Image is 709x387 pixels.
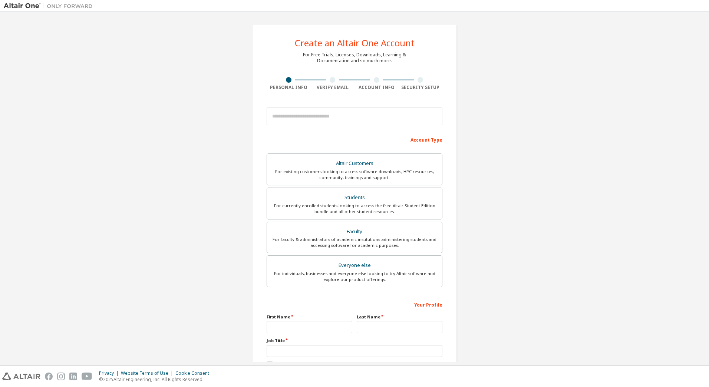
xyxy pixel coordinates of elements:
[82,373,92,380] img: youtube.svg
[99,370,121,376] div: Privacy
[399,85,443,90] div: Security Setup
[271,158,438,169] div: Altair Customers
[354,85,399,90] div: Account Info
[267,85,311,90] div: Personal Info
[69,373,77,380] img: linkedin.svg
[271,226,438,237] div: Faculty
[357,314,442,320] label: Last Name
[2,373,40,380] img: altair_logo.svg
[175,370,214,376] div: Cookie Consent
[267,338,442,344] label: Job Title
[271,236,438,248] div: For faculty & administrators of academic institutions administering students and accessing softwa...
[271,271,438,282] div: For individuals, businesses and everyone else looking to try Altair software and explore our prod...
[267,133,442,145] div: Account Type
[45,373,53,380] img: facebook.svg
[271,169,438,181] div: For existing customers looking to access software downloads, HPC resources, community, trainings ...
[267,298,442,310] div: Your Profile
[57,373,65,380] img: instagram.svg
[267,314,352,320] label: First Name
[311,85,355,90] div: Verify Email
[300,361,362,368] a: End-User License Agreement
[99,376,214,383] p: © 2025 Altair Engineering, Inc. All Rights Reserved.
[121,370,175,376] div: Website Terms of Use
[295,39,415,47] div: Create an Altair One Account
[271,260,438,271] div: Everyone else
[271,192,438,203] div: Students
[271,203,438,215] div: For currently enrolled students looking to access the free Altair Student Edition bundle and all ...
[4,2,96,10] img: Altair One
[303,52,406,64] div: For Free Trials, Licenses, Downloads, Learning & Documentation and so much more.
[267,361,362,368] label: I accept the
